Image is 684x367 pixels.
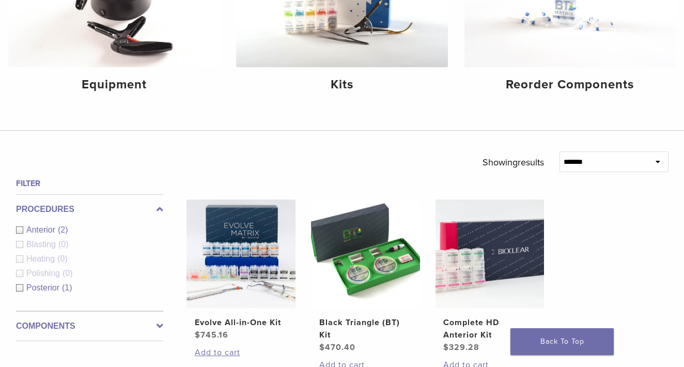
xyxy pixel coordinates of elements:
h2: Complete HD Anterior Kit [443,316,536,341]
bdi: 745.16 [195,330,228,340]
h4: Kits [244,75,439,94]
span: Heating [26,254,57,263]
a: Evolve All-in-One KitEvolve All-in-One Kit $745.16 [186,200,296,342]
span: Anterior [26,225,58,234]
span: $ [443,342,449,353]
label: Components [16,320,163,332]
h2: Black Triangle (BT) Kit [319,316,412,341]
span: (1) [62,283,72,292]
span: Blasting [26,240,58,249]
h2: Evolve All-in-One Kit [195,316,287,329]
h4: Filter [16,177,163,190]
span: (0) [57,254,68,263]
h4: Equipment [17,75,211,94]
p: Showing results [483,151,544,173]
span: (0) [58,240,69,249]
img: Complete HD Anterior Kit [436,200,545,309]
span: Polishing [26,269,63,278]
label: Procedures [16,203,163,216]
span: $ [195,330,200,340]
a: Back To Top [510,328,614,355]
a: Black Triangle (BT) KitBlack Triangle (BT) Kit $470.40 [311,200,420,354]
span: (2) [58,225,68,234]
img: Black Triangle (BT) Kit [311,200,420,309]
span: (0) [63,269,73,278]
bdi: 470.40 [319,342,355,353]
h4: Reorder Components [473,75,667,94]
bdi: 329.28 [443,342,479,353]
a: Add to cart: “Evolve All-in-One Kit” [195,346,287,359]
a: Complete HD Anterior KitComplete HD Anterior Kit $329.28 [436,200,545,354]
span: $ [319,342,325,353]
span: Posterior [26,283,62,292]
img: Evolve All-in-One Kit [186,200,296,309]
